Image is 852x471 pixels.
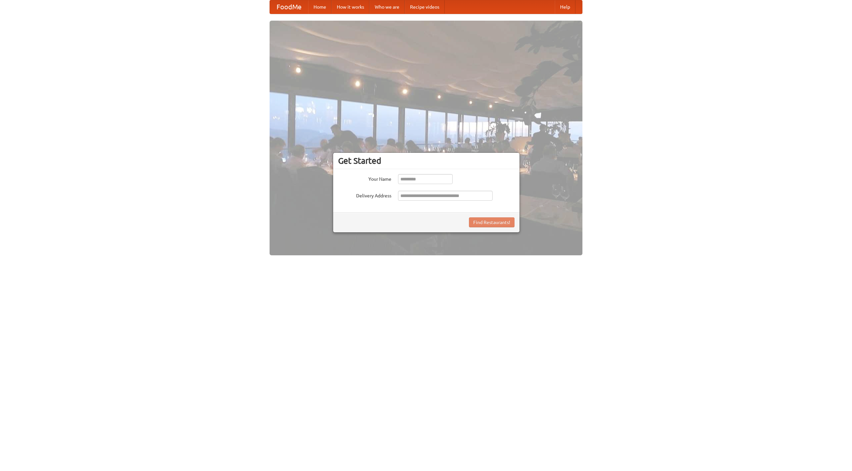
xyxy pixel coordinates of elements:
a: Home [308,0,331,14]
a: FoodMe [270,0,308,14]
h3: Get Started [338,156,515,166]
a: Help [555,0,575,14]
label: Delivery Address [338,191,391,199]
a: Recipe videos [405,0,445,14]
label: Your Name [338,174,391,182]
button: Find Restaurants! [469,217,515,227]
a: How it works [331,0,369,14]
a: Who we are [369,0,405,14]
